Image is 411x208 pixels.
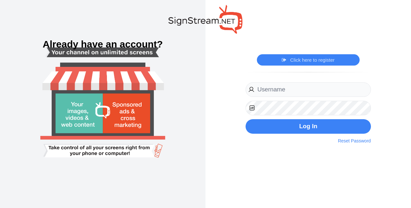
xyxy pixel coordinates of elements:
img: SignStream.NET [168,5,243,34]
a: Reset Password [338,138,371,144]
img: Smart tv login [26,18,180,190]
input: Username [246,82,371,97]
iframe: Chat Widget [379,177,411,208]
button: Log In [246,119,371,134]
h3: Already have an account? [6,39,199,49]
a: Click here to register [282,57,334,63]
